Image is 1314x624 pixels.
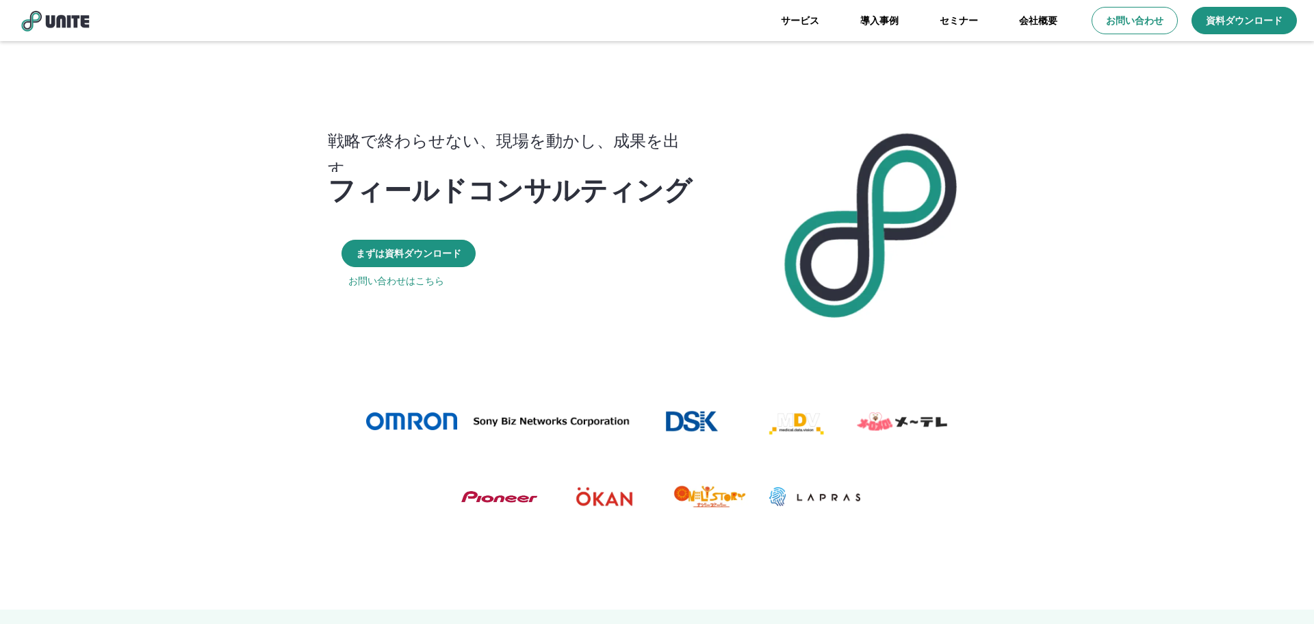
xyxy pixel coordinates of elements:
p: お問い合わせ [1106,14,1163,27]
a: お問い合わせ [1092,7,1178,34]
a: まずは資料ダウンロード [342,240,476,267]
a: 資料ダウンロード [1191,7,1297,34]
p: 戦略で終わらせない、現場を動かし、成果を出す。 [328,126,706,182]
p: 資料ダウンロード [1206,14,1283,27]
p: まずは資料ダウンロード [356,247,461,260]
a: お問い合わせはこちら [348,274,444,288]
p: フィールドコンサルティング [328,172,692,205]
